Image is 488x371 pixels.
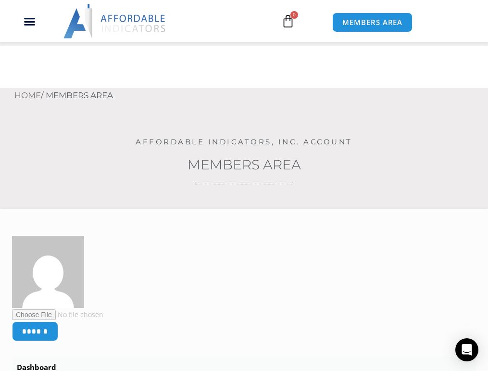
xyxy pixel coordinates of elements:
[267,7,309,35] a: 0
[12,236,84,308] img: feb287f52a06d62cc3007850bcdcd5e6d0b7eef017d8e96763ae60d6dd7208c1
[342,19,402,26] span: MEMBERS AREA
[14,88,488,103] nav: Breadcrumb
[188,156,301,173] a: Members Area
[5,12,53,30] div: Menu Toggle
[136,137,352,146] a: Affordable Indicators, Inc. Account
[290,11,298,19] span: 0
[63,4,167,38] img: LogoAI | Affordable Indicators – NinjaTrader
[332,13,413,32] a: MEMBERS AREA
[455,338,478,361] div: Open Intercom Messenger
[14,90,41,100] a: Home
